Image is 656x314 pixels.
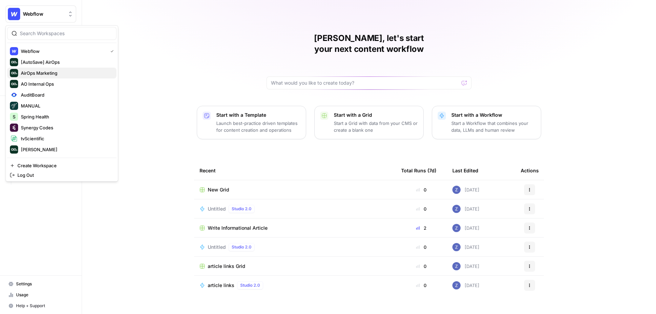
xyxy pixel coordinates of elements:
div: [DATE] [452,262,479,270]
img: if0rly7j6ey0lzdmkp6rmyzsebv0 [452,262,461,270]
img: AuditBoard Logo [10,91,18,99]
p: Start a Workflow that combines your data, LLMs and human review [451,120,535,133]
button: Help + Support [5,300,76,311]
p: Start with a Grid [334,112,418,118]
span: Spring Health [21,113,111,120]
button: Start with a WorkflowStart a Workflow that combines your data, LLMs and human review [432,106,541,139]
img: Webflow Logo [10,47,18,55]
a: Log Out [7,170,117,180]
span: Synergy Codes [21,124,111,131]
span: Log Out [17,172,111,179]
img: if0rly7j6ey0lzdmkp6rmyzsebv0 [452,205,461,213]
img: AirOps Marketing Logo [10,69,18,77]
span: [AutoSave] AirOps [21,59,111,66]
button: Start with a TemplateLaunch best-practice driven templates for content creation and operations [197,106,306,139]
div: Workspace: Webflow [5,25,118,182]
div: Actions [521,161,539,180]
span: Webflow [21,48,105,55]
p: Start a Grid with data from your CMS or create a blank one [334,120,418,133]
div: 0 [401,205,441,212]
span: AuditBoard [21,91,111,98]
img: MANUAL Logo [10,102,18,110]
button: Workspace: Webflow [5,5,76,23]
span: Untitled [208,244,226,251]
img: if0rly7j6ey0lzdmkp6rmyzsebv0 [452,243,461,251]
div: Last Edited [452,161,478,180]
span: Untitled [208,205,226,212]
div: [DATE] [452,243,479,251]
a: UntitledStudio 2.0 [200,243,390,251]
div: 0 [401,282,441,289]
div: [DATE] [452,224,479,232]
img: Synergy Codes Logo [10,124,18,132]
span: S [13,113,15,120]
img: if0rly7j6ey0lzdmkp6rmyzsebv0 [452,224,461,232]
a: Settings [5,279,76,289]
span: Help + Support [16,303,73,309]
a: Create Workspace [7,161,117,170]
input: Search Workspaces [20,30,112,37]
span: Create Workspace [17,162,111,169]
img: tvScientific Logo [10,134,18,143]
span: article links [208,282,234,289]
img: [AutoSave] AirOps Logo [10,58,18,66]
a: Write Informational Article [200,225,390,231]
span: Settings [16,281,73,287]
a: article links Grid [200,263,390,270]
div: Total Runs (7d) [401,161,436,180]
span: AirOps Marketing [21,70,111,76]
img: Webflow Logo [8,8,20,20]
span: Write Informational Article [208,225,268,231]
span: Usage [16,292,73,298]
span: [PERSON_NAME] [21,146,111,153]
div: 2 [401,225,441,231]
input: What would you like to create today? [271,80,459,86]
h1: [PERSON_NAME], let's start your next content workflow [266,33,471,55]
a: Usage [5,289,76,300]
span: Studio 2.0 [232,206,251,212]
span: Studio 2.0 [240,282,260,288]
div: 0 [401,186,441,193]
div: 0 [401,263,441,270]
div: [DATE] [452,281,479,289]
img: Zoe Jessup Logo [10,145,18,154]
div: 0 [401,244,441,251]
span: Webflow [23,11,64,17]
span: AO Internal Ops [21,81,111,87]
div: [DATE] [452,205,479,213]
img: if0rly7j6ey0lzdmkp6rmyzsebv0 [452,281,461,289]
span: article links Grid [208,263,245,270]
a: New Grid [200,186,390,193]
button: Start with a GridStart a Grid with data from your CMS or create a blank one [314,106,424,139]
p: Launch best-practice driven templates for content creation and operations [216,120,300,133]
span: Studio 2.0 [232,244,251,250]
span: MANUAL [21,102,111,109]
p: Start with a Workflow [451,112,535,118]
div: Recent [200,161,390,180]
span: tvScientific [21,135,111,142]
span: New Grid [208,186,229,193]
a: article linksStudio 2.0 [200,281,390,289]
a: UntitledStudio 2.0 [200,205,390,213]
img: AO Internal Ops Logo [10,80,18,88]
div: [DATE] [452,186,479,194]
img: if0rly7j6ey0lzdmkp6rmyzsebv0 [452,186,461,194]
p: Start with a Template [216,112,300,118]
